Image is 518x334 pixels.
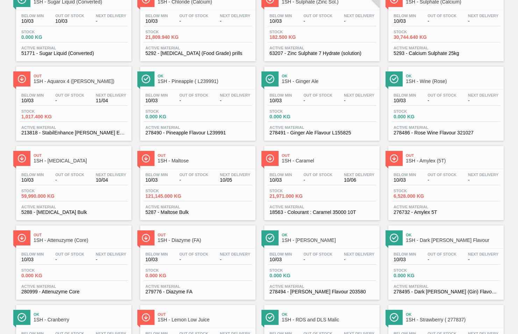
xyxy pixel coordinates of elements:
a: ÍconeOk1SH - Ginger AleBelow Min10/03Out Of Stock-Next Delivery-Stock0.000 KGActive Material27849... [259,61,383,141]
span: 1SH - Wine (Rose) [406,79,500,84]
span: Stock [394,268,443,272]
span: Below Min [269,93,292,97]
a: ÍconeOut1SH - Attenuzyme (Core)Below Min10/03Out Of Stock-Next Delivery-Stock0.000 KGActive Mater... [11,220,135,300]
span: Stock [394,189,443,193]
span: 1,017.400 KG [21,114,70,119]
span: - [55,98,84,103]
span: Active Material [394,284,498,288]
span: Stock [269,268,318,272]
span: Out [158,153,252,158]
span: Stock [21,109,70,113]
img: Ícone [142,234,150,242]
span: 10/03 [145,178,168,183]
span: - [468,98,498,103]
span: Next Delivery [344,252,374,256]
span: 10/05 [220,178,250,183]
span: 59,990.000 KG [21,194,70,199]
span: Next Delivery [96,252,126,256]
span: - [96,19,126,24]
span: Below Min [269,173,292,177]
span: Out Of Stock [427,173,456,177]
a: ÍconeOut1SH - Aquarox 4 ([PERSON_NAME])Below Min10/03Out Of Stock-Next Delivery11/04Stock1,017.40... [11,61,135,141]
span: - [96,257,126,262]
img: Ícone [17,234,26,242]
img: Ícone [390,154,398,163]
span: Below Min [21,93,44,97]
span: - [220,257,250,262]
span: 278490 - Pineapple Flavour L239991 [145,130,250,135]
span: Out Of Stock [179,93,208,97]
span: 10/03 [394,257,416,262]
span: Stock [394,109,443,113]
span: Next Delivery [344,93,374,97]
span: Below Min [21,14,44,18]
span: 276732 - Amylex 5T [394,210,498,215]
span: 10/03 [269,98,292,103]
span: 63207 - Zinc Sulphate 7 Hydrate (solution) [269,51,374,56]
span: - [468,257,498,262]
span: Next Delivery [220,252,250,256]
span: 278491 - Ginger Ale Flavour L155825 [269,130,374,135]
span: 1SH - Maltose [158,158,252,163]
span: - [179,19,208,24]
span: Active Material [21,125,126,130]
span: - [303,19,332,24]
span: - [179,178,208,183]
span: Out Of Stock [303,93,332,97]
span: 0.000 KG [269,114,318,119]
span: Ok [282,233,376,237]
span: 278495 - Dark Berry (Gin) Flavour 793677 [394,289,498,294]
a: ÍconeOut1SH - MaltoseBelow Min10/03Out Of Stock-Next Delivery10/05Stock121,145.000 KGActive Mater... [135,141,259,220]
span: Stock [145,30,194,34]
span: Stock [394,30,443,34]
span: Below Min [394,252,416,256]
a: ÍconeOk1SH - Wine (Rose)Below Min10/03Out Of Stock-Next Delivery-Stock0.000 KGActive Material2784... [383,61,507,141]
span: 279776 - Diazyme FA [145,289,250,294]
span: - [303,98,332,103]
span: Out Of Stock [427,252,456,256]
span: 1SH - Aquarox 4 (Rosemary) [34,79,128,84]
span: Next Delivery [468,252,498,256]
span: - [468,178,498,183]
span: Next Delivery [96,14,126,18]
span: Stock [145,109,194,113]
span: - [220,98,250,103]
img: Ícone [266,154,274,163]
span: Ok [282,74,376,78]
span: 1SH - Lemon Low Juice [158,317,252,322]
span: 0.000 KG [394,114,443,119]
span: 10/03 [394,19,416,24]
span: Active Material [145,284,250,288]
span: Active Material [21,46,126,50]
span: - [468,19,498,24]
span: 10/03 [21,257,44,262]
span: Out [158,312,252,316]
span: - [427,178,456,183]
span: Stock [269,189,318,193]
span: Active Material [394,125,498,130]
span: 10/03 [55,19,84,24]
span: Active Material [145,205,250,209]
span: Active Material [394,205,498,209]
span: Ok [406,312,500,316]
span: Below Min [394,14,416,18]
span: 6,528.000 KG [394,194,443,199]
span: 0.000 KG [21,35,70,40]
span: 1SH - Rasberry [282,238,376,243]
span: 5292 - Calcium Chloride (Food Grade) prills [145,51,250,56]
span: 21,809.940 KG [145,35,194,40]
span: 5288 - Dextrose Bulk [21,210,126,215]
img: Ícone [17,313,26,322]
span: Next Delivery [220,14,250,18]
span: Ok [282,312,376,316]
span: Out Of Stock [55,14,84,18]
span: - [220,19,250,24]
span: Below Min [21,252,44,256]
span: Active Material [21,284,126,288]
span: Active Material [21,205,126,209]
span: 10/03 [145,19,168,24]
span: 1SH - Caramel [282,158,376,163]
span: - [344,257,374,262]
img: Ícone [17,154,26,163]
span: 0.000 KG [21,273,70,278]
